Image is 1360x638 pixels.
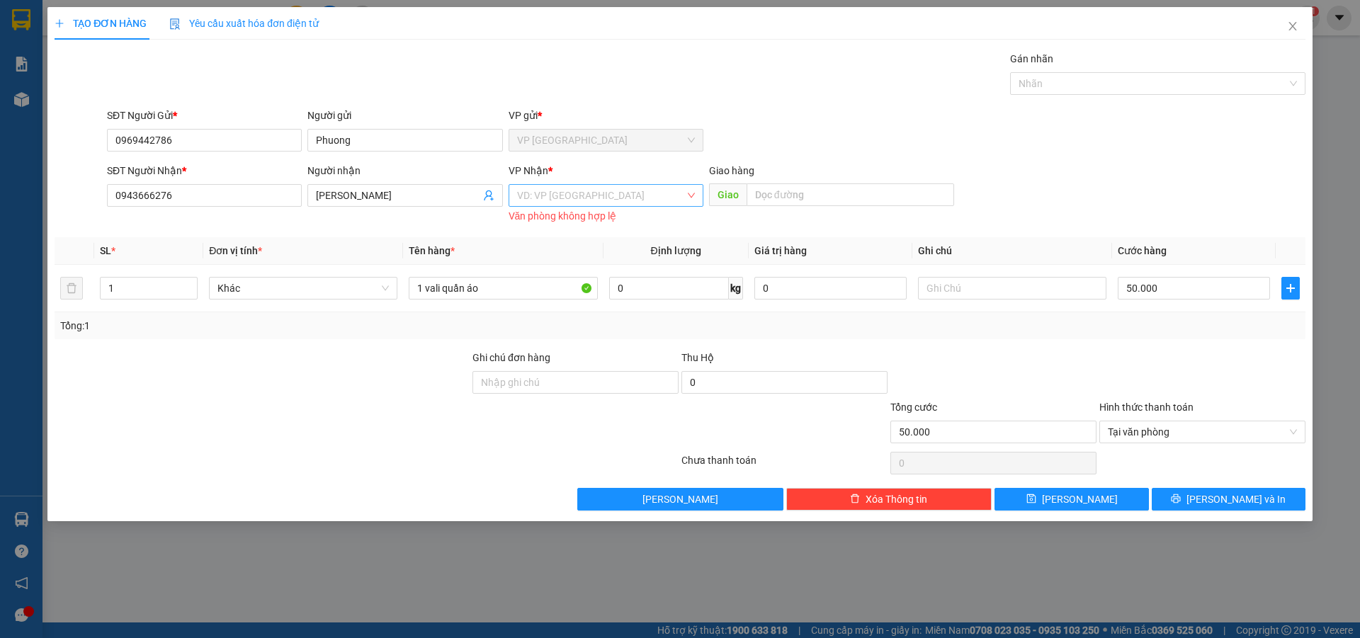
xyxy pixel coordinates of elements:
[1026,494,1036,505] span: save
[1281,277,1300,300] button: plus
[642,491,718,507] span: [PERSON_NAME]
[912,237,1112,265] th: Ghi chú
[651,245,701,256] span: Định lượng
[509,108,703,123] div: VP gửi
[409,245,455,256] span: Tên hàng
[1042,491,1118,507] span: [PERSON_NAME]
[1010,53,1053,64] label: Gán nhãn
[517,130,695,151] span: VP Đà Lạt
[680,452,889,477] div: Chưa thanh toán
[1118,245,1167,256] span: Cước hàng
[729,277,743,300] span: kg
[409,277,597,300] input: VD: Bàn, Ghế
[60,318,525,334] div: Tổng: 1
[681,352,714,363] span: Thu Hộ
[850,494,860,505] span: delete
[754,245,807,256] span: Giá trị hàng
[747,183,954,206] input: Dọc đường
[509,208,703,224] div: Văn phòng không hợp lệ
[1152,488,1305,511] button: printer[PERSON_NAME] và In
[209,245,262,256] span: Đơn vị tính
[307,163,502,178] div: Người nhận
[786,488,992,511] button: deleteXóa Thông tin
[1186,491,1286,507] span: [PERSON_NAME] và In
[994,488,1148,511] button: save[PERSON_NAME]
[307,108,502,123] div: Người gửi
[866,491,927,507] span: Xóa Thông tin
[107,163,302,178] div: SĐT Người Nhận
[169,18,319,29] span: Yêu cầu xuất hóa đơn điện tử
[1099,401,1194,413] label: Hình thức thanh toán
[918,277,1106,300] input: Ghi Chú
[709,165,754,176] span: Giao hàng
[754,277,907,300] input: 0
[1287,21,1298,32] span: close
[472,352,550,363] label: Ghi chú đơn hàng
[890,401,937,413] span: Tổng cước
[107,108,302,123] div: SĐT Người Gửi
[1171,494,1181,505] span: printer
[1282,283,1299,294] span: plus
[169,18,181,30] img: icon
[55,18,147,29] span: TẠO ĐƠN HÀNG
[55,18,64,28] span: plus
[1273,7,1313,47] button: Close
[217,278,389,299] span: Khác
[509,165,548,176] span: VP Nhận
[709,183,747,206] span: Giao
[1108,421,1297,443] span: Tại văn phòng
[472,371,679,394] input: Ghi chú đơn hàng
[577,488,783,511] button: [PERSON_NAME]
[483,190,494,201] span: user-add
[100,245,111,256] span: SL
[60,277,83,300] button: delete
